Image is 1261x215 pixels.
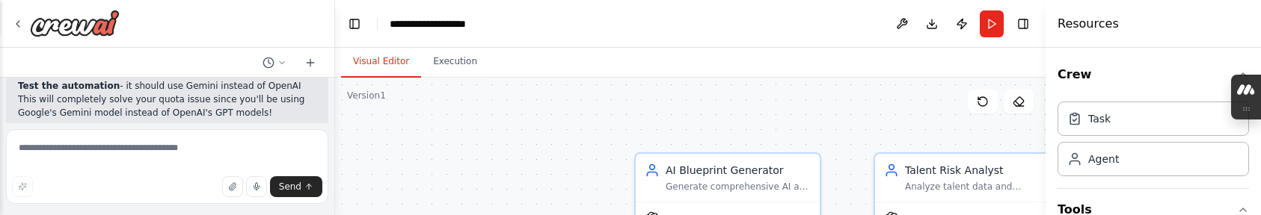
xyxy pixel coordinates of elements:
button: Improve this prompt [12,176,33,197]
nav: breadcrumb [390,16,500,31]
div: Agent [1088,152,1119,166]
button: Upload files [222,176,243,197]
div: Task [1088,111,1111,126]
button: Hide right sidebar [1013,13,1034,34]
button: Crew [1058,54,1249,96]
h4: Resources [1058,15,1119,33]
button: Visual Editor [341,46,421,78]
strong: Test the automation [18,81,120,91]
button: Send [270,176,322,197]
button: Execution [421,46,489,78]
div: Version 1 [347,90,386,102]
div: AI Blueprint Generator [666,163,811,178]
img: Logo [30,10,120,37]
li: - it should use Gemini instead of OpenAI [18,79,316,93]
button: Start a new chat [298,54,322,72]
div: Analyze talent data and generate predictive insights for the talent matrix visualization. Assess ... [905,181,1050,193]
div: Talent Risk Analyst [905,163,1050,178]
button: Hide left sidebar [344,13,365,34]
div: Crew [1058,96,1249,188]
div: Generate comprehensive AI and data science project blueprints based on business challenges provid... [666,181,811,193]
button: Click to speak your automation idea [246,176,267,197]
span: Send [279,181,301,193]
p: This will completely solve your quota issue since you'll be using Google's Gemini model instead o... [18,93,316,119]
button: Switch to previous chat [257,54,292,72]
